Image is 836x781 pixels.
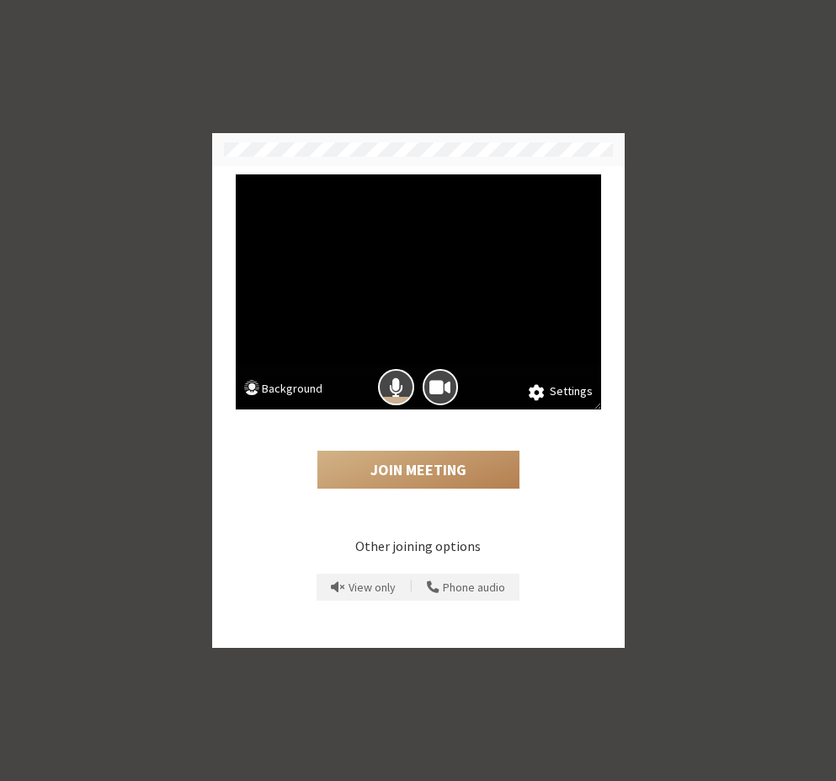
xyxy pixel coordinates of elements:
[410,576,413,598] span: |
[378,369,414,405] button: Mic is on
[236,536,601,556] p: Other joining options
[317,451,519,489] button: Join Meeting
[244,380,323,401] button: Background
[423,369,459,405] button: Camera is on
[421,574,511,601] button: Use your phone for mic and speaker while you view the meeting on this device.
[443,581,505,594] span: Phone audio
[325,574,402,601] button: Prevent echo when there is already an active mic and speaker in the room.
[349,581,396,594] span: View only
[529,382,592,401] button: Settings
